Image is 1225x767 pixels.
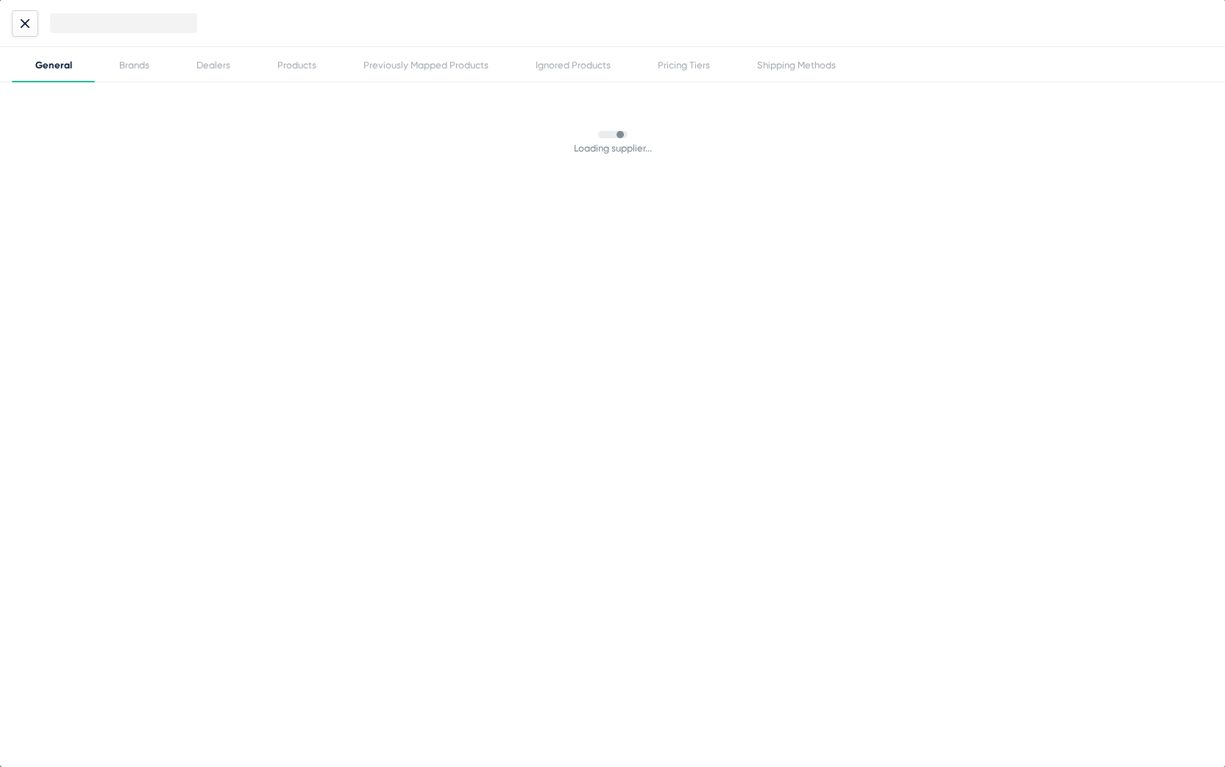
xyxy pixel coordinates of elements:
div: Shipping Methods [757,60,836,71]
div: General [35,60,72,71]
div: Brands [119,60,149,71]
div: Previously Mapped Products [363,60,489,71]
div: Dealers [196,60,230,71]
div: Pricing Tiers [658,60,710,71]
div: Products [277,60,316,71]
span: Loading supplier... [574,138,652,158]
div: Ignored Products [536,60,611,71]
